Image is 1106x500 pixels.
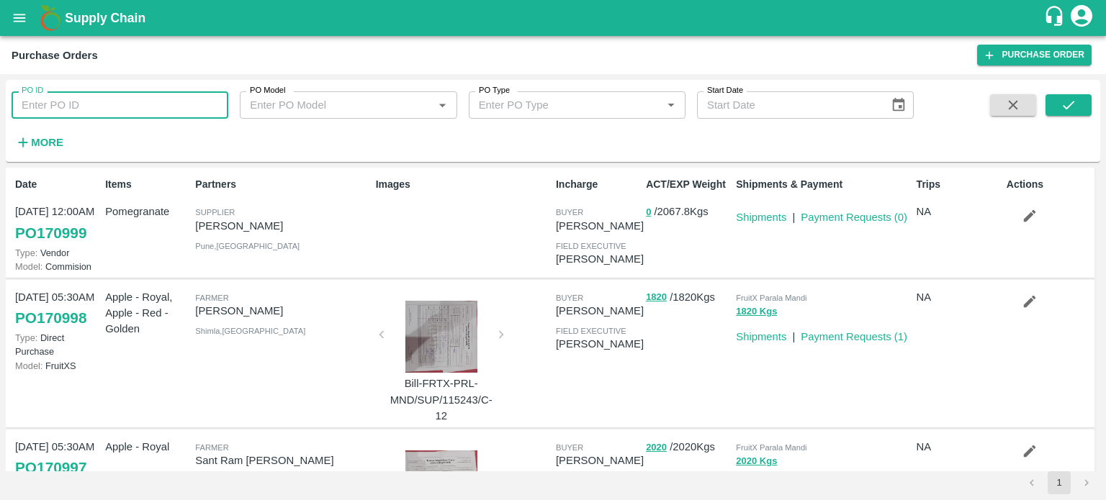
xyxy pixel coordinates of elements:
p: NA [917,439,1001,455]
a: Shipments [736,212,786,223]
span: Model: [15,360,42,371]
button: More [12,130,67,155]
label: PO Model [250,85,286,96]
button: 0 [646,204,651,221]
button: page 1 [1048,471,1071,494]
p: Commision [15,260,99,273]
p: Pomegranate [105,204,189,219]
p: Shipments & Payment [736,177,910,192]
div: | [786,204,795,225]
span: field executive [556,327,626,335]
button: Open [662,96,680,114]
p: ACT/EXP Weight [646,177,730,192]
a: PO170997 [15,455,86,481]
p: Direct Purchase [15,331,99,358]
input: Enter PO Model [244,96,428,114]
button: Choose date [885,91,912,119]
input: Enter PO Type [473,96,657,114]
p: Vendor [15,246,99,260]
p: [PERSON_NAME] [556,251,644,267]
p: Actions [1007,177,1091,192]
p: [PERSON_NAME] [195,218,369,234]
p: Apple - Royal [105,439,189,455]
p: [DATE] 05:30AM [15,289,99,305]
div: Purchase Orders [12,46,98,65]
p: [DATE] 05:30AM [15,439,99,455]
a: PO170999 [15,220,86,246]
b: Supply Chain [65,11,145,25]
p: Trips [917,177,1001,192]
label: PO Type [479,85,510,96]
label: PO ID [22,85,43,96]
span: Farmer [195,294,228,302]
span: Pune , [GEOGRAPHIC_DATA] [195,242,300,250]
a: Payment Requests (1) [801,331,907,342]
p: NA [917,289,1001,305]
a: Payment Requests (0) [801,212,907,223]
a: Shipments [736,331,786,342]
p: Images [376,177,550,192]
span: Type: [15,247,37,258]
span: FruitX Parala Mandi [736,294,806,302]
p: Date [15,177,99,192]
p: [PERSON_NAME] [556,218,644,234]
span: FruitX Parala Mandi [736,443,806,452]
button: 2020 [646,440,667,456]
p: [PERSON_NAME] [556,336,644,352]
p: Incharge [556,177,640,192]
p: / 2067.8 Kgs [646,204,730,220]
span: Supplier [195,208,235,217]
input: Enter PO ID [12,91,228,119]
p: Partners [195,177,369,192]
a: Purchase Order [977,45,1092,65]
span: Shimla , [GEOGRAPHIC_DATA] [195,327,305,335]
button: 1820 Kgs [736,304,777,320]
p: Apple - Royal, Apple - Red - Golden [105,289,189,337]
img: logo [36,4,65,32]
p: / 2020 Kgs [646,439,730,455]
div: customer-support [1043,5,1069,31]
button: open drawer [3,1,36,35]
span: buyer [556,294,583,302]
input: Start Date [697,91,879,119]
button: 1820 [646,289,667,306]
span: Model: [15,261,42,272]
p: [PERSON_NAME] [195,303,369,319]
p: NA [917,204,1001,219]
button: Open [433,96,451,114]
strong: More [31,137,63,148]
nav: pagination navigation [1018,471,1100,494]
div: | [786,323,795,345]
p: Bill-FRTX-PRL-MND/SUP/115243/C-12 [387,376,495,424]
span: field executive [556,242,626,250]
a: Supply Chain [65,8,1043,28]
a: PO170998 [15,305,86,331]
p: Items [105,177,189,192]
label: Start Date [707,85,743,96]
p: [DATE] 12:00AM [15,204,99,219]
div: account of current user [1069,3,1094,33]
span: Farmer [195,443,228,452]
p: [PERSON_NAME] [556,303,644,319]
p: / 1820 Kgs [646,289,730,306]
p: [PERSON_NAME] [556,453,644,468]
p: FruitXS [15,359,99,373]
span: buyer [556,443,583,452]
span: buyer [556,208,583,217]
span: Type: [15,332,37,343]
button: 2020 Kgs [736,453,777,470]
p: Sant Ram [PERSON_NAME] [195,453,369,468]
